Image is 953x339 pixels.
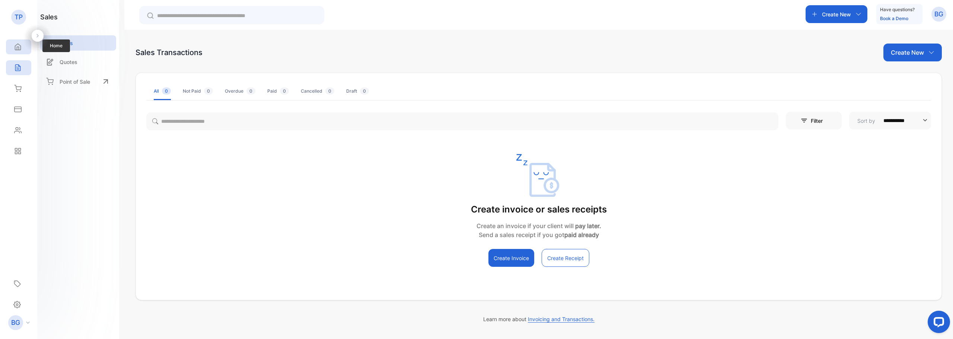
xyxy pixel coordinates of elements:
[806,5,867,23] button: Create New
[246,87,255,95] span: 0
[60,39,73,47] p: Sales
[857,117,875,125] p: Sort by
[204,87,213,95] span: 0
[325,87,334,95] span: 0
[15,12,23,22] p: TP
[40,12,58,22] h1: sales
[883,44,942,61] button: Create New
[280,87,289,95] span: 0
[849,112,931,129] button: Sort by
[267,88,289,95] div: Paid
[60,58,77,66] p: Quotes
[301,88,334,95] div: Cancelled
[40,54,116,70] a: Quotes
[891,48,924,57] p: Create New
[360,87,369,95] span: 0
[931,5,946,23] button: BG
[346,88,369,95] div: Draft
[60,78,90,86] p: Point of Sale
[183,88,213,95] div: Not Paid
[40,73,116,90] a: Point of Sale
[162,87,171,95] span: 0
[471,230,607,239] p: Send a sales receipt if you got
[575,222,601,230] strong: pay later.
[516,154,561,197] img: empty state
[136,315,942,323] p: Learn more about
[880,16,908,21] a: Book a Demo
[822,10,851,18] p: Create New
[42,39,70,52] span: Home
[528,316,595,323] span: Invoicing and Transactions.
[40,35,116,51] a: Sales
[225,88,255,95] div: Overdue
[11,318,20,327] p: BG
[471,221,607,230] p: Create an invoice if your client will
[564,231,599,239] strong: paid already
[154,88,171,95] div: All
[136,47,203,58] div: Sales Transactions
[542,249,589,267] button: Create Receipt
[880,6,915,13] p: Have questions?
[488,249,534,267] button: Create Invoice
[471,203,607,216] p: Create invoice or sales receipts
[922,308,953,339] iframe: LiveChat chat widget
[934,9,943,19] p: BG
